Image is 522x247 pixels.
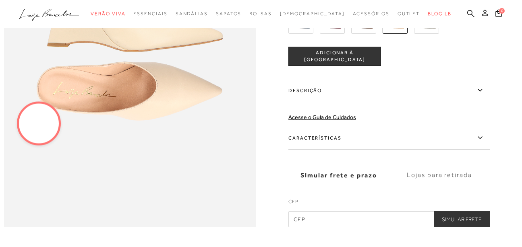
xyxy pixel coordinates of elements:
[288,198,490,209] label: CEP
[280,6,345,21] a: noSubCategoriesText
[288,165,389,186] label: Simular frete e prazo
[133,6,167,21] a: categoryNavScreenReaderText
[389,165,490,186] label: Lojas para retirada
[353,6,389,21] a: categoryNavScreenReaderText
[280,11,345,16] span: [DEMOGRAPHIC_DATA]
[216,11,241,16] span: Sapatos
[434,211,490,227] button: Simular Frete
[288,211,490,227] input: CEP
[499,8,505,14] span: 0
[249,6,272,21] a: categoryNavScreenReaderText
[249,11,272,16] span: Bolsas
[288,126,490,150] label: Características
[493,9,504,20] button: 0
[398,6,420,21] a: categoryNavScreenReaderText
[353,11,389,16] span: Acessórios
[216,6,241,21] a: categoryNavScreenReaderText
[91,11,125,16] span: Verão Viva
[133,11,167,16] span: Essenciais
[176,11,208,16] span: Sandálias
[289,49,381,64] span: ADICIONAR À [GEOGRAPHIC_DATA]
[288,114,356,120] a: Acesse o Guia de Cuidados
[428,11,451,16] span: BLOG LB
[398,11,420,16] span: Outlet
[288,79,490,102] label: Descrição
[428,6,451,21] a: BLOG LB
[288,47,381,66] button: ADICIONAR À [GEOGRAPHIC_DATA]
[176,6,208,21] a: categoryNavScreenReaderText
[91,6,125,21] a: categoryNavScreenReaderText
